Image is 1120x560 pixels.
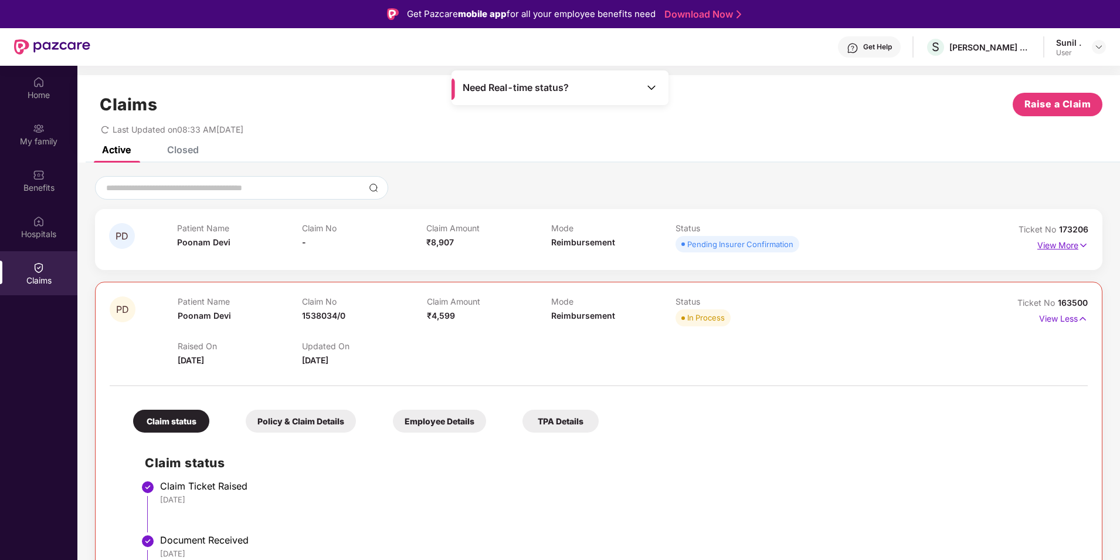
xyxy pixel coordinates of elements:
[1058,298,1088,308] span: 163500
[302,296,426,306] p: Claim No
[1019,224,1059,234] span: Ticket No
[1037,236,1088,252] p: View More
[116,231,128,241] span: PD
[551,223,676,233] p: Mode
[302,355,328,365] span: [DATE]
[1059,224,1088,234] span: 173206
[246,410,356,433] div: Policy & Claim Details
[387,8,399,20] img: Logo
[141,480,155,494] img: svg+xml;base64,PHN2ZyBpZD0iU3RlcC1Eb25lLTMyeDMyIiB4bWxucz0iaHR0cDovL3d3dy53My5vcmcvMjAwMC9zdmciIH...
[302,223,427,233] p: Claim No
[687,312,725,323] div: In Process
[1017,298,1058,308] span: Ticket No
[33,76,45,88] img: svg+xml;base64,PHN2ZyBpZD0iSG9tZSIgeG1sbnM9Imh0dHA6Ly93d3cudzMub3JnLzIwMDAvc3ZnIiB3aWR0aD0iMjAiIG...
[737,8,741,21] img: Stroke
[1094,42,1104,52] img: svg+xml;base64,PHN2ZyBpZD0iRHJvcGRvd24tMzJ4MzIiIHhtbG5zPSJodHRwOi8vd3d3LnczLm9yZy8yMDAwL3N2ZyIgd2...
[33,215,45,227] img: svg+xml;base64,PHN2ZyBpZD0iSG9zcGl0YWxzIiB4bWxucz0iaHR0cDovL3d3dy53My5vcmcvMjAwMC9zdmciIHdpZHRoPS...
[177,237,230,247] span: Poonam Devi
[676,296,800,306] p: Status
[1013,93,1102,116] button: Raise a Claim
[100,95,157,114] h1: Claims
[33,169,45,181] img: svg+xml;base64,PHN2ZyBpZD0iQmVuZWZpdHMiIHhtbG5zPSJodHRwOi8vd3d3LnczLm9yZy8yMDAwL3N2ZyIgd2lkdGg9Ij...
[33,262,45,274] img: svg+xml;base64,PHN2ZyBpZD0iQ2xhaW0iIHhtbG5zPSJodHRwOi8vd3d3LnczLm9yZy8yMDAwL3N2ZyIgd2lkdGg9IjIwIi...
[676,223,800,233] p: Status
[160,548,1076,559] div: [DATE]
[302,311,345,321] span: 1538034/0
[1078,312,1088,325] img: svg+xml;base64,PHN2ZyB4bWxucz0iaHR0cDovL3d3dy53My5vcmcvMjAwMC9zdmciIHdpZHRoPSIxNyIgaGVpZ2h0PSIxNy...
[14,39,90,55] img: New Pazcare Logo
[664,8,738,21] a: Download Now
[133,410,209,433] div: Claim status
[463,82,569,94] span: Need Real-time status?
[101,124,109,134] span: redo
[141,534,155,548] img: svg+xml;base64,PHN2ZyBpZD0iU3RlcC1Eb25lLTMyeDMyIiB4bWxucz0iaHR0cDovL3d3dy53My5vcmcvMjAwMC9zdmciIH...
[687,238,793,250] div: Pending Insurer Confirmation
[646,82,657,93] img: Toggle Icon
[167,144,199,156] div: Closed
[178,311,231,321] span: Poonam Devi
[522,410,599,433] div: TPA Details
[458,8,507,19] strong: mobile app
[427,296,551,306] p: Claim Amount
[393,410,486,433] div: Employee Details
[113,124,243,134] span: Last Updated on 08:33 AM[DATE]
[551,311,615,321] span: Reimbursement
[369,183,378,193] img: svg+xml;base64,PHN2ZyBpZD0iU2VhcmNoLTMyeDMyIiB4bWxucz0iaHR0cDovL3d3dy53My5vcmcvMjAwMC9zdmciIHdpZH...
[178,355,204,365] span: [DATE]
[177,223,302,233] p: Patient Name
[302,341,426,351] p: Updated On
[427,311,455,321] span: ₹4,599
[551,296,676,306] p: Mode
[302,237,306,247] span: -
[102,144,131,156] div: Active
[1078,239,1088,252] img: svg+xml;base64,PHN2ZyB4bWxucz0iaHR0cDovL3d3dy53My5vcmcvMjAwMC9zdmciIHdpZHRoPSIxNyIgaGVpZ2h0PSIxNy...
[407,7,656,21] div: Get Pazcare for all your employee benefits need
[426,237,454,247] span: ₹8,907
[1056,37,1081,48] div: Sunil .
[160,494,1076,505] div: [DATE]
[178,341,302,351] p: Raised On
[426,223,551,233] p: Claim Amount
[949,42,1031,53] div: [PERSON_NAME] CONSULTANTS P LTD
[847,42,858,54] img: svg+xml;base64,PHN2ZyBpZD0iSGVscC0zMngzMiIgeG1sbnM9Imh0dHA6Ly93d3cudzMub3JnLzIwMDAvc3ZnIiB3aWR0aD...
[1039,309,1088,325] p: View Less
[160,480,1076,492] div: Claim Ticket Raised
[145,453,1076,473] h2: Claim status
[551,237,615,247] span: Reimbursement
[160,534,1076,546] div: Document Received
[33,123,45,134] img: svg+xml;base64,PHN2ZyB3aWR0aD0iMjAiIGhlaWdodD0iMjAiIHZpZXdCb3g9IjAgMCAyMCAyMCIgZmlsbD0ibm9uZSIgeG...
[863,42,892,52] div: Get Help
[116,305,129,315] span: PD
[1024,97,1091,112] span: Raise a Claim
[1056,48,1081,58] div: User
[932,40,939,54] span: S
[178,296,302,306] p: Patient Name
